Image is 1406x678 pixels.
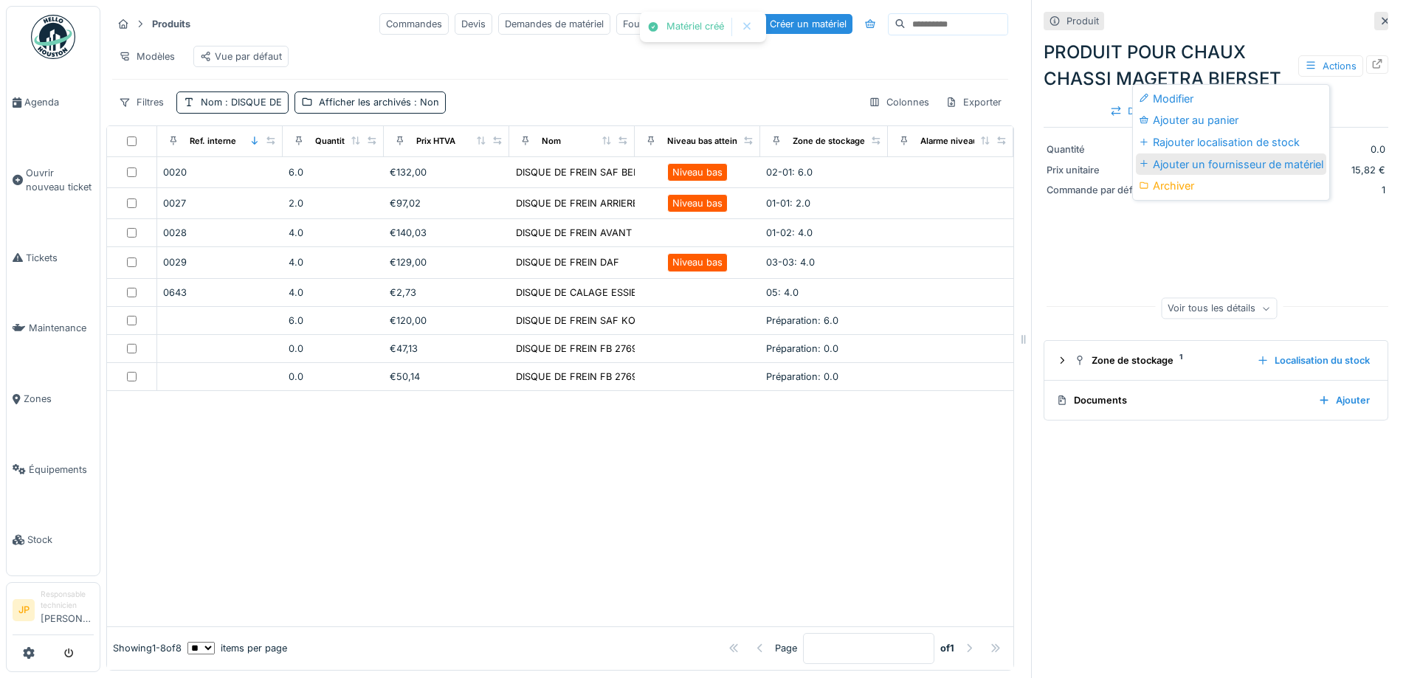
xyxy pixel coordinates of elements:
[29,463,94,477] span: Équipements
[112,46,182,67] div: Modèles
[163,286,277,300] div: 0643
[416,135,455,148] div: Prix HTVA
[775,641,797,655] div: Page
[163,255,277,269] div: 0029
[766,371,838,382] span: Préparation: 0.0
[1056,393,1306,407] div: Documents
[390,370,503,384] div: €50,14
[146,17,196,31] strong: Produits
[766,257,815,268] span: 03-03: 4.0
[289,226,377,240] div: 4.0
[163,226,277,240] div: 0028
[390,226,503,240] div: €140,03
[1074,353,1245,367] div: Zone de stockage
[498,13,610,35] div: Demandes de matériel
[390,342,503,356] div: €47,13
[766,287,799,298] span: 05: 4.0
[1136,175,1326,197] div: Archiver
[1136,131,1326,153] div: Rajouter localisation de stock
[1298,55,1363,77] div: Actions
[41,589,94,632] li: [PERSON_NAME]
[289,165,377,179] div: 6.0
[766,198,810,209] span: 01-01: 2.0
[289,255,377,269] div: 4.0
[13,599,35,621] li: JP
[672,196,723,210] div: Niveau bas
[289,286,377,300] div: 4.0
[26,251,94,265] span: Tickets
[1136,88,1326,110] div: Modifier
[319,95,439,109] div: Afficher les archivés
[1044,39,1388,92] div: PRODUIT POUR CHAUX CHASSI MAGETRA BIERSET
[289,370,377,384] div: 0.0
[542,135,561,148] div: Nom
[455,13,492,35] div: Devis
[1047,183,1157,197] div: Commande par défaut
[289,196,377,210] div: 2.0
[666,21,724,33] div: Matériel créé
[187,641,287,655] div: items per page
[31,15,75,59] img: Badge_color-CXgf-gQk.svg
[672,255,723,269] div: Niveau bas
[1136,109,1326,131] div: Ajouter au panier
[27,533,94,547] span: Stock
[411,97,439,108] span: : Non
[289,314,377,328] div: 6.0
[516,226,686,240] div: DISQUE DE FREIN AVANT MERCEDES
[616,13,740,35] div: Fournisseurs de matériel
[746,14,852,34] div: Créer un matériel
[516,165,658,179] div: DISQUE DE FREIN SAF BERGER
[24,392,94,406] span: Zones
[516,314,654,328] div: DISQUE DE FREIN SAF KOGEL
[516,196,693,210] div: DISQUE DE FREIN ARRIERE MERCEDES
[766,227,813,238] span: 01-02: 4.0
[667,135,747,148] div: Niveau bas atteint ?
[222,97,282,108] span: : DISQUE DE
[390,255,503,269] div: €129,00
[516,286,709,300] div: DISQUE DE CALAGE ESSIEUX REMORQUE
[920,135,994,148] div: Alarme niveau bas
[1251,350,1376,370] div: Localisation du stock
[766,315,838,326] span: Préparation: 6.0
[1047,163,1157,177] div: Prix unitaire
[390,165,503,179] div: €132,00
[112,91,170,113] div: Filtres
[200,49,282,63] div: Vue par défaut
[190,135,236,148] div: Ref. interne
[516,370,644,384] div: DISQUE DE FREIN FB 27699
[940,641,954,655] strong: of 1
[1050,347,1382,374] summary: Zone de stockage1Localisation du stock
[390,286,503,300] div: €2,73
[163,196,277,210] div: 0027
[315,135,350,148] div: Quantité
[289,342,377,356] div: 0.0
[1050,387,1382,414] summary: DocumentsAjouter
[516,342,644,356] div: DISQUE DE FREIN FB 27698
[793,135,865,148] div: Zone de stockage
[672,165,723,179] div: Niveau bas
[29,321,94,335] span: Maintenance
[1066,14,1099,28] div: Produit
[862,91,936,113] div: Colonnes
[201,95,282,109] div: Nom
[24,95,94,109] span: Agenda
[390,196,503,210] div: €97,02
[379,13,449,35] div: Commandes
[26,166,94,194] span: Ouvrir nouveau ticket
[1312,390,1376,410] div: Ajouter
[1047,142,1157,156] div: Quantité
[113,641,182,655] div: Showing 1 - 8 of 8
[766,343,838,354] span: Préparation: 0.0
[1104,101,1221,121] div: Déplacer le matériel
[516,255,619,269] div: DISQUE DE FREIN DAF
[41,589,94,612] div: Responsable technicien
[163,165,277,179] div: 0020
[1136,153,1326,176] div: Ajouter un fournisseur de matériel
[1161,298,1277,319] div: Voir tous les détails
[939,91,1008,113] div: Exporter
[390,314,503,328] div: €120,00
[766,167,813,178] span: 02-01: 6.0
